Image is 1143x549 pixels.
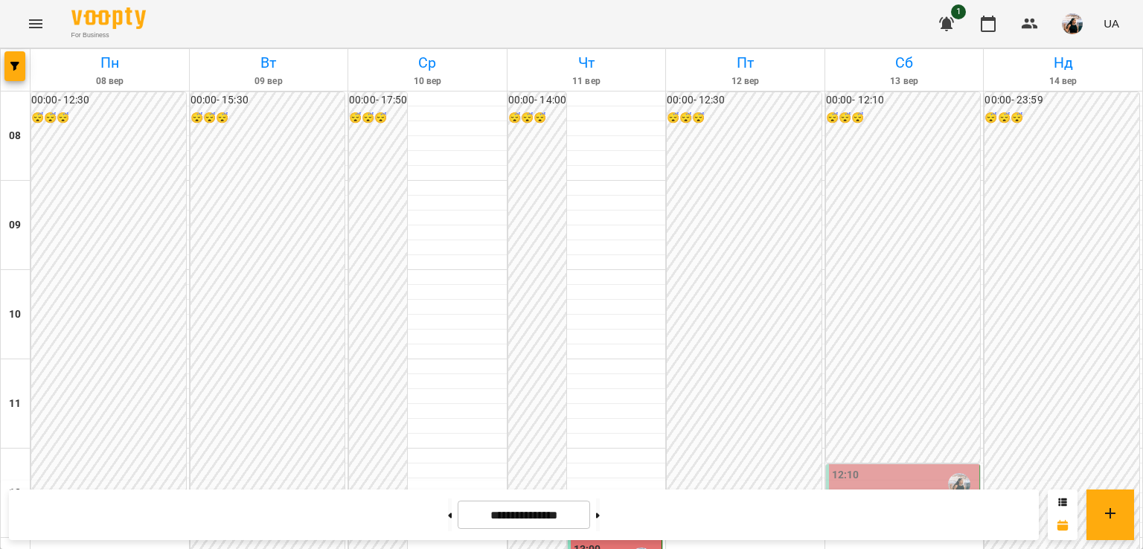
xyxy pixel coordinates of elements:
h6: 10 [9,306,21,323]
h6: Ср [350,51,505,74]
h6: Нд [986,51,1140,74]
span: UA [1104,16,1119,31]
h6: 09 [9,217,21,234]
h6: 11 вер [510,74,664,89]
h6: 😴😴😴 [31,110,186,126]
h6: 00:00 - 12:30 [31,92,186,109]
h6: 09 вер [192,74,346,89]
h6: 00:00 - 23:59 [984,92,1139,109]
h6: 13 вер [827,74,982,89]
h6: 😴😴😴 [349,110,407,126]
img: Мар'яна Вєльчєва [948,473,970,495]
h6: 00:00 - 12:30 [667,92,822,109]
img: Voopty Logo [71,7,146,29]
h6: Сб [827,51,982,74]
h6: Пн [33,51,187,74]
h6: 😴😴😴 [984,110,1139,126]
button: Menu [18,6,54,42]
h6: 😴😴😴 [667,110,822,126]
h6: 00:00 - 12:10 [826,92,981,109]
h6: 11 [9,396,21,412]
h6: Чт [510,51,664,74]
h6: 😴😴😴 [190,110,345,126]
h6: Вт [192,51,346,74]
label: 12:10 [832,467,859,484]
button: UA [1098,10,1125,37]
img: f25c141d8d8634b2a8fce9f0d709f9df.jpg [1062,13,1083,34]
h6: 12 вер [668,74,822,89]
h6: 😴😴😴 [508,110,566,126]
h6: 08 [9,128,21,144]
span: For Business [71,30,146,40]
h6: 😴😴😴 [826,110,981,126]
h6: Пт [668,51,822,74]
h6: 00:00 - 17:50 [349,92,407,109]
h6: 00:00 - 15:30 [190,92,345,109]
h6: 00:00 - 14:00 [508,92,566,109]
h6: 14 вер [986,74,1140,89]
h6: 10 вер [350,74,505,89]
h6: 08 вер [33,74,187,89]
span: 1 [951,4,966,19]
